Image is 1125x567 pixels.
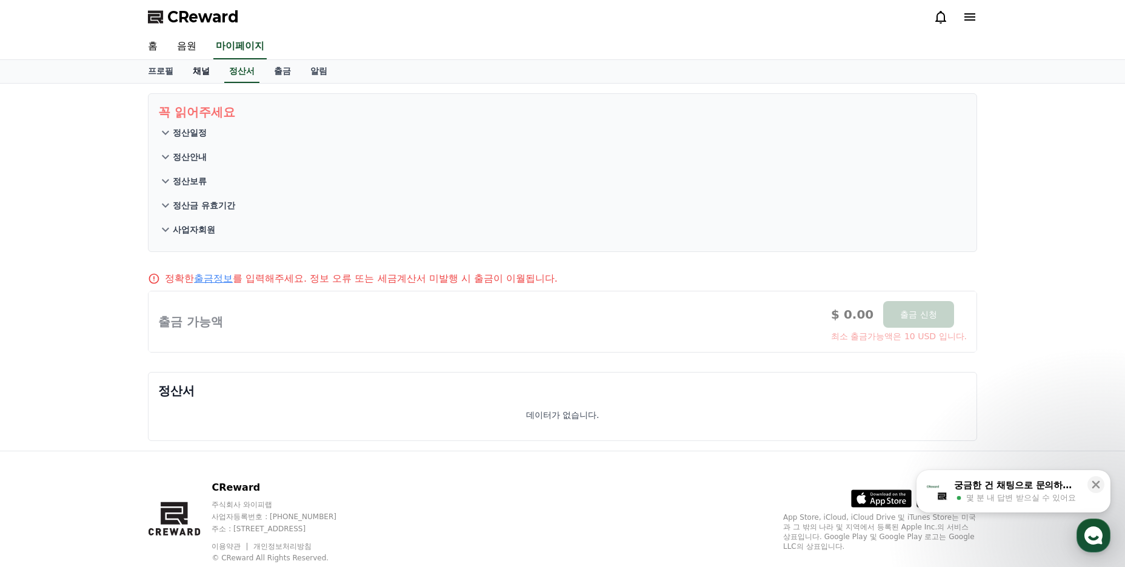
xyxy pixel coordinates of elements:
[167,7,239,27] span: CReward
[173,127,207,139] p: 정산일정
[138,60,183,83] a: 프로필
[156,384,233,414] a: 설정
[213,34,267,59] a: 마이페이지
[224,60,259,83] a: 정산서
[167,34,206,59] a: 음원
[212,480,359,495] p: CReward
[80,384,156,414] a: 대화
[183,60,219,83] a: 채널
[173,199,235,211] p: 정산금 유효기간
[187,402,202,412] span: 설정
[212,500,359,509] p: 주식회사 와이피랩
[148,7,239,27] a: CReward
[158,145,967,169] button: 정산안내
[212,524,359,534] p: 주소 : [STREET_ADDRESS]
[158,193,967,217] button: 정산금 유효기간
[783,512,977,551] p: App Store, iCloud, iCloud Drive 및 iTunes Store는 미국과 그 밖의 나라 및 지역에서 등록된 Apple Inc.의 서비스 상표입니다. Goo...
[4,384,80,414] a: 홈
[38,402,45,412] span: 홈
[165,271,558,286] p: 정확한 를 입력해주세요. 정보 오류 또는 세금계산서 미발행 시 출금이 이월됩니다.
[158,217,967,242] button: 사업자회원
[158,169,967,193] button: 정산보류
[253,542,312,551] a: 개인정보처리방침
[173,224,215,236] p: 사업자회원
[212,542,250,551] a: 이용약관
[111,403,125,413] span: 대화
[301,60,337,83] a: 알림
[158,104,967,121] p: 꼭 읽어주세요
[173,151,207,163] p: 정산안내
[138,34,167,59] a: 홈
[173,175,207,187] p: 정산보류
[158,382,967,399] p: 정산서
[194,273,233,284] a: 출금정보
[158,121,967,145] button: 정산일정
[212,553,359,563] p: © CReward All Rights Reserved.
[212,512,359,522] p: 사업자등록번호 : [PHONE_NUMBER]
[264,60,301,83] a: 출금
[526,409,599,421] p: 데이터가 없습니다.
